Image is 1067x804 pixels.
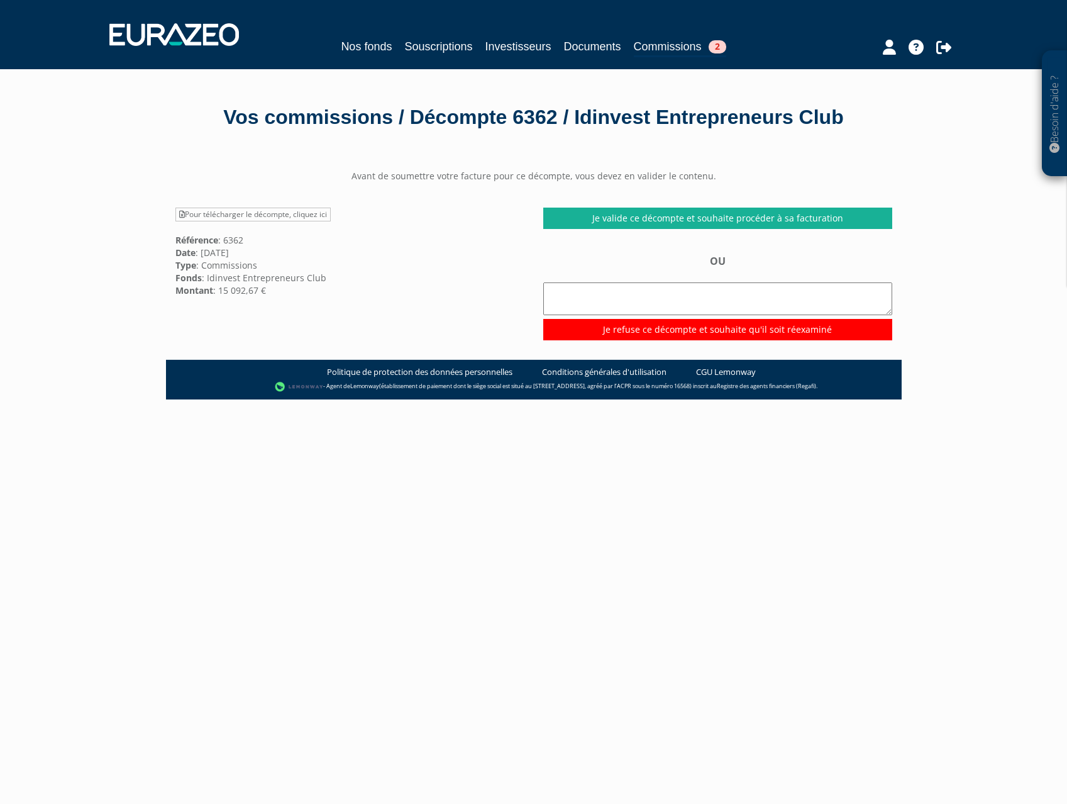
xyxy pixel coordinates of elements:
span: 2 [709,40,726,53]
strong: Montant [175,284,213,296]
img: logo-lemonway.png [275,381,323,393]
a: Pour télécharger le décompte, cliquez ici [175,208,331,221]
div: : 6362 : [DATE] : Commissions : Idinvest Entrepreneurs Club : 15 092,67 € [166,208,534,297]
strong: Référence [175,234,218,246]
img: 1732889491-logotype_eurazeo_blanc_rvb.png [109,23,239,46]
a: Conditions générales d'utilisation [542,366,666,378]
div: - Agent de (établissement de paiement dont le siège social est situé au [STREET_ADDRESS], agréé p... [179,381,889,393]
a: Investisseurs [485,38,551,55]
p: Besoin d'aide ? [1048,57,1062,170]
a: Registre des agents financiers (Regafi) [717,382,816,390]
a: Lemonway [350,382,379,390]
strong: Type [175,259,196,271]
strong: Date [175,247,196,259]
a: CGU Lemonway [696,366,756,378]
input: Je refuse ce décompte et souhaite qu'il soit réexaminé [543,319,892,340]
div: Vos commissions / Décompte 6362 / Idinvest Entrepreneurs Club [175,103,892,132]
a: Je valide ce décompte et souhaite procéder à sa facturation [543,208,892,229]
div: OU [543,254,892,340]
strong: Fonds [175,272,202,284]
a: Nos fonds [341,38,392,55]
a: Commissions2 [634,38,726,57]
center: Avant de soumettre votre facture pour ce décompte, vous devez en valider le contenu. [166,170,902,182]
a: Souscriptions [404,38,472,55]
a: Politique de protection des données personnelles [327,366,512,378]
a: Documents [564,38,621,55]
